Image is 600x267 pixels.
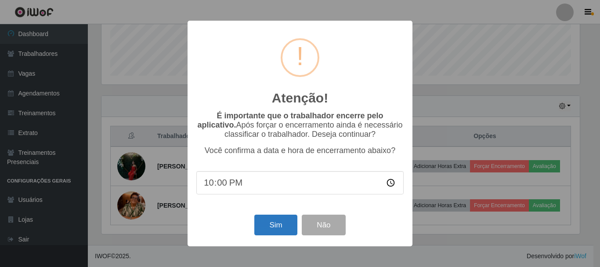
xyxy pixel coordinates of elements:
button: Não [302,215,345,235]
h2: Atenção! [272,90,328,106]
button: Sim [254,215,297,235]
b: É importante que o trabalhador encerre pelo aplicativo. [197,111,383,129]
p: Após forçar o encerramento ainda é necessário classificar o trabalhador. Deseja continuar? [196,111,404,139]
p: Você confirma a data e hora de encerramento abaixo? [196,146,404,155]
